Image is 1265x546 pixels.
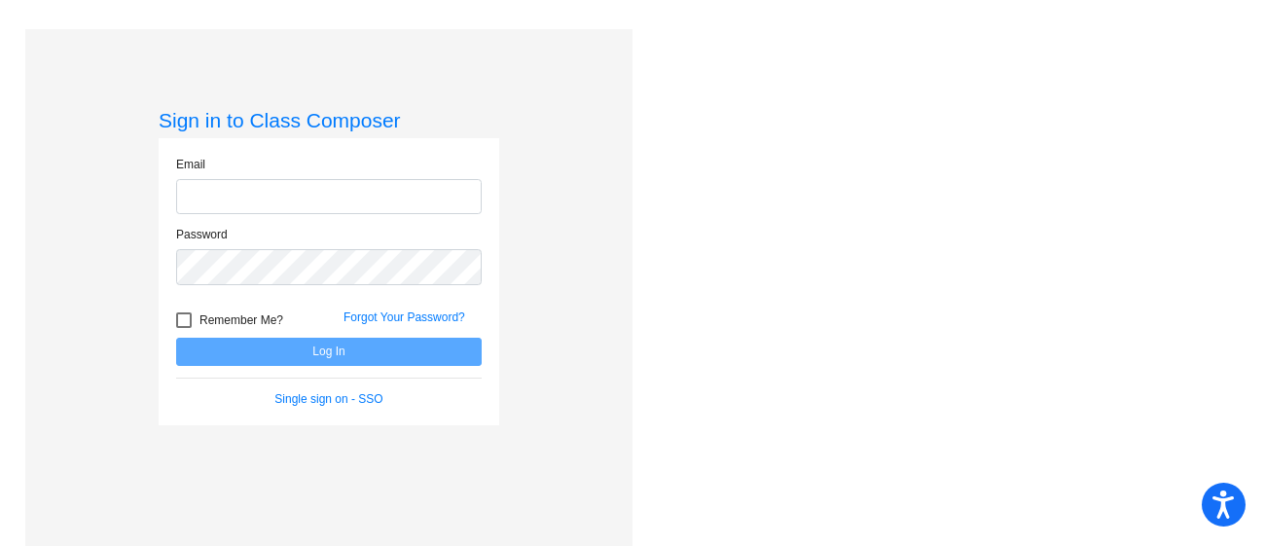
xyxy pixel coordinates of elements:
span: Remember Me? [199,309,283,332]
label: Password [176,226,228,243]
a: Forgot Your Password? [343,310,465,324]
h3: Sign in to Class Composer [159,108,499,132]
label: Email [176,156,205,173]
a: Single sign on - SSO [274,392,382,406]
button: Log In [176,338,482,366]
